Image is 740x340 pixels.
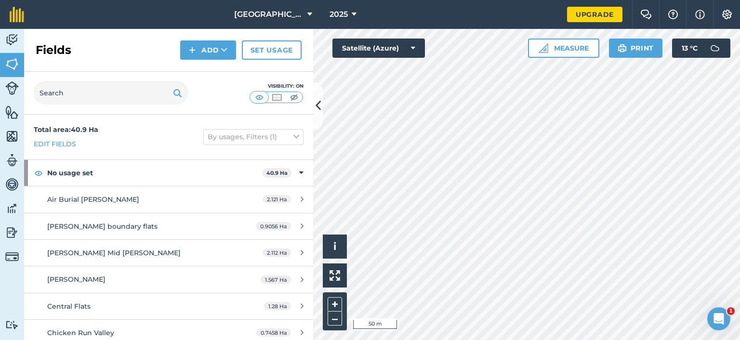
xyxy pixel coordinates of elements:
a: Air Burial [PERSON_NAME]2.121 Ha [24,186,313,212]
button: By usages, Filters (1) [203,129,304,144]
a: Edit fields [34,139,76,149]
strong: No usage set [47,160,262,186]
img: A question mark icon [667,10,679,19]
img: svg+xml;base64,PHN2ZyB4bWxucz0iaHR0cDovL3d3dy53My5vcmcvMjAwMC9zdmciIHdpZHRoPSIxOSIgaGVpZ2h0PSIyNC... [618,42,627,54]
span: Central Flats [47,302,91,311]
button: – [328,312,342,326]
span: 2025 [330,9,348,20]
a: [PERSON_NAME]1.567 Ha [24,266,313,292]
a: Set usage [242,40,302,60]
img: fieldmargin Logo [10,7,24,22]
span: i [333,240,336,252]
img: svg+xml;base64,PD94bWwgdmVyc2lvbj0iMS4wIiBlbmNvZGluZz0idXRmLTgiPz4KPCEtLSBHZW5lcmF0b3I6IEFkb2JlIE... [5,201,19,216]
span: Air Burial [PERSON_NAME] [47,195,139,204]
span: 0.9056 Ha [256,222,291,230]
img: svg+xml;base64,PHN2ZyB4bWxucz0iaHR0cDovL3d3dy53My5vcmcvMjAwMC9zdmciIHdpZHRoPSI1NiIgaGVpZ2h0PSI2MC... [5,57,19,71]
button: 13 °C [672,39,730,58]
img: svg+xml;base64,PD94bWwgdmVyc2lvbj0iMS4wIiBlbmNvZGluZz0idXRmLTgiPz4KPCEtLSBHZW5lcmF0b3I6IEFkb2JlIE... [5,33,19,47]
a: Upgrade [567,7,622,22]
img: svg+xml;base64,PHN2ZyB4bWxucz0iaHR0cDovL3d3dy53My5vcmcvMjAwMC9zdmciIHdpZHRoPSI1NiIgaGVpZ2h0PSI2MC... [5,129,19,144]
img: svg+xml;base64,PD94bWwgdmVyc2lvbj0iMS4wIiBlbmNvZGluZz0idXRmLTgiPz4KPCEtLSBHZW5lcmF0b3I6IEFkb2JlIE... [705,39,725,58]
img: svg+xml;base64,PD94bWwgdmVyc2lvbj0iMS4wIiBlbmNvZGluZz0idXRmLTgiPz4KPCEtLSBHZW5lcmF0b3I6IEFkb2JlIE... [5,225,19,240]
span: 13 ° C [682,39,698,58]
a: Central Flats1.28 Ha [24,293,313,319]
img: svg+xml;base64,PHN2ZyB4bWxucz0iaHR0cDovL3d3dy53My5vcmcvMjAwMC9zdmciIHdpZHRoPSIxNyIgaGVpZ2h0PSIxNy... [695,9,705,20]
strong: Total area : 40.9 Ha [34,125,98,134]
span: [PERSON_NAME] boundary flats [47,222,158,231]
img: svg+xml;base64,PD94bWwgdmVyc2lvbj0iMS4wIiBlbmNvZGluZz0idXRmLTgiPz4KPCEtLSBHZW5lcmF0b3I6IEFkb2JlIE... [5,153,19,168]
iframe: Intercom live chat [707,307,730,330]
button: Add [180,40,236,60]
img: svg+xml;base64,PHN2ZyB4bWxucz0iaHR0cDovL3d3dy53My5vcmcvMjAwMC9zdmciIHdpZHRoPSI1NiIgaGVpZ2h0PSI2MC... [5,105,19,119]
img: svg+xml;base64,PHN2ZyB4bWxucz0iaHR0cDovL3d3dy53My5vcmcvMjAwMC9zdmciIHdpZHRoPSIxOSIgaGVpZ2h0PSIyNC... [173,87,182,99]
img: A cog icon [721,10,733,19]
div: No usage set40.9 Ha [24,160,313,186]
button: Satellite (Azure) [332,39,425,58]
a: [PERSON_NAME] Mid [PERSON_NAME]2.112 Ha [24,240,313,266]
img: Two speech bubbles overlapping with the left bubble in the forefront [640,10,652,19]
img: svg+xml;base64,PHN2ZyB4bWxucz0iaHR0cDovL3d3dy53My5vcmcvMjAwMC9zdmciIHdpZHRoPSIxOCIgaGVpZ2h0PSIyNC... [34,167,43,179]
img: svg+xml;base64,PD94bWwgdmVyc2lvbj0iMS4wIiBlbmNvZGluZz0idXRmLTgiPz4KPCEtLSBHZW5lcmF0b3I6IEFkb2JlIE... [5,250,19,263]
img: svg+xml;base64,PHN2ZyB4bWxucz0iaHR0cDovL3d3dy53My5vcmcvMjAwMC9zdmciIHdpZHRoPSIxNCIgaGVpZ2h0PSIyNC... [189,44,196,56]
span: [PERSON_NAME] [47,275,106,284]
span: Chicken Run Valley [47,328,114,337]
strong: 40.9 Ha [266,170,288,176]
h2: Fields [36,42,71,58]
img: Four arrows, one pointing top left, one top right, one bottom right and the last bottom left [330,270,340,281]
button: Measure [528,39,599,58]
img: svg+xml;base64,PHN2ZyB4bWxucz0iaHR0cDovL3d3dy53My5vcmcvMjAwMC9zdmciIHdpZHRoPSI1MCIgaGVpZ2h0PSI0MC... [271,92,283,102]
img: svg+xml;base64,PD94bWwgdmVyc2lvbj0iMS4wIiBlbmNvZGluZz0idXRmLTgiPz4KPCEtLSBHZW5lcmF0b3I6IEFkb2JlIE... [5,81,19,95]
span: 1 [727,307,735,315]
div: Visibility: On [250,82,304,90]
span: 0.7458 Ha [256,328,291,337]
span: 1.28 Ha [264,302,291,310]
img: svg+xml;base64,PD94bWwgdmVyc2lvbj0iMS4wIiBlbmNvZGluZz0idXRmLTgiPz4KPCEtLSBHZW5lcmF0b3I6IEFkb2JlIE... [5,177,19,192]
input: Search [34,81,188,105]
img: svg+xml;base64,PHN2ZyB4bWxucz0iaHR0cDovL3d3dy53My5vcmcvMjAwMC9zdmciIHdpZHRoPSI1MCIgaGVpZ2h0PSI0MC... [288,92,300,102]
button: Print [609,39,663,58]
a: [PERSON_NAME] boundary flats0.9056 Ha [24,213,313,239]
span: 2.112 Ha [263,248,291,257]
button: i [323,235,347,259]
button: + [328,297,342,312]
img: svg+xml;base64,PD94bWwgdmVyc2lvbj0iMS4wIiBlbmNvZGluZz0idXRmLTgiPz4KPCEtLSBHZW5lcmF0b3I6IEFkb2JlIE... [5,320,19,329]
span: [GEOGRAPHIC_DATA] [234,9,304,20]
span: 1.567 Ha [261,275,291,284]
span: 2.121 Ha [263,195,291,203]
span: [PERSON_NAME] Mid [PERSON_NAME] [47,248,181,257]
img: svg+xml;base64,PHN2ZyB4bWxucz0iaHR0cDovL3d3dy53My5vcmcvMjAwMC9zdmciIHdpZHRoPSI1MCIgaGVpZ2h0PSI0MC... [253,92,265,102]
img: Ruler icon [539,43,548,53]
